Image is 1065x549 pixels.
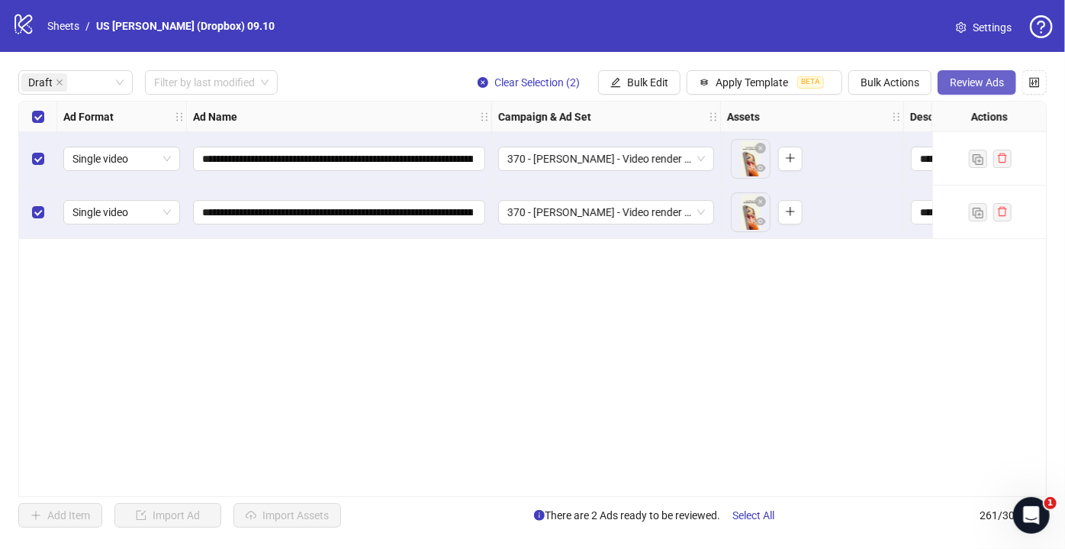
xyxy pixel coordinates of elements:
iframe: Intercom live chat [1013,497,1050,534]
span: close [56,79,63,86]
span: plus [785,153,796,163]
span: Draft [28,74,53,91]
span: info-circle [534,510,545,521]
span: question-circle [1030,15,1053,38]
a: Settings [944,15,1024,40]
span: Bulk Edit [627,76,668,89]
strong: Ad Name [193,108,237,125]
span: close-circle [755,143,766,153]
div: Select row 2 [19,186,57,239]
button: Apply TemplateBETA [687,70,842,95]
span: holder [708,111,719,122]
span: Settings [973,19,1012,36]
button: Review Ads [938,70,1016,95]
button: Configure table settings [1022,70,1047,95]
div: Resize Assets column [899,102,903,131]
span: close-circle [478,77,488,88]
div: Resize Ad Name column [487,102,491,131]
span: 370 - Antanas - Video render - Iphone - Iphone17 - pod1 2025.09.23 [507,147,705,170]
span: BETA [797,76,824,89]
span: Select All [732,509,774,522]
span: Single video [72,147,171,170]
button: Add [778,200,803,224]
span: control [1029,77,1040,88]
strong: Campaign & Ad Set [498,108,591,125]
li: / [85,18,90,34]
strong: Descriptions [910,108,971,125]
span: holder [891,111,902,122]
a: Sheets [44,18,82,34]
span: 261 / 300 items [980,507,1047,524]
span: edit [610,77,621,88]
span: 1 [1044,497,1057,509]
span: setting [956,22,967,33]
button: Import Assets [233,503,341,528]
span: holder [902,111,912,122]
span: 370 - Antanas - Video render - Iphone - Iphone17 - pod1 2025.09.23 [507,201,705,224]
div: Resize Ad Format column [182,102,186,131]
button: Clear Selection (2) [465,70,592,95]
button: Select All [720,503,787,528]
button: Import Ad [114,503,221,528]
span: Clear Selection (2) [494,76,580,89]
span: holder [719,111,729,122]
button: Preview [751,213,770,231]
a: US [PERSON_NAME] (Dropbox) 09.10 [93,18,278,34]
strong: Assets [727,108,760,125]
span: There are 2 Ads ready to be reviewed. [534,503,787,528]
button: Delete [751,193,770,212]
strong: Ad Format [63,108,114,125]
span: Draft [21,73,67,92]
span: holder [174,111,185,122]
span: eye [755,163,766,173]
button: Duplicate [969,203,987,221]
button: Duplicate [969,150,987,168]
button: Add Item [18,503,102,528]
span: Apply Template [716,76,788,89]
strong: Actions [971,108,1008,125]
div: Select all rows [19,102,57,132]
span: Single video [72,201,171,224]
span: plus [785,206,796,217]
span: holder [490,111,500,122]
button: Preview [751,160,770,178]
div: Resize Campaign & Ad Set column [716,102,720,131]
button: Bulk Edit [598,70,681,95]
span: holder [185,111,195,122]
button: Bulk Actions [848,70,931,95]
img: Asset 1 [732,193,770,231]
button: Add [778,147,803,171]
span: eye [755,216,766,227]
span: holder [479,111,490,122]
span: close-circle [755,196,766,207]
button: Delete [751,140,770,158]
span: Bulk Actions [861,76,919,89]
div: Select row 1 [19,132,57,186]
img: Asset 1 [732,140,770,178]
span: Review Ads [950,76,1004,89]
